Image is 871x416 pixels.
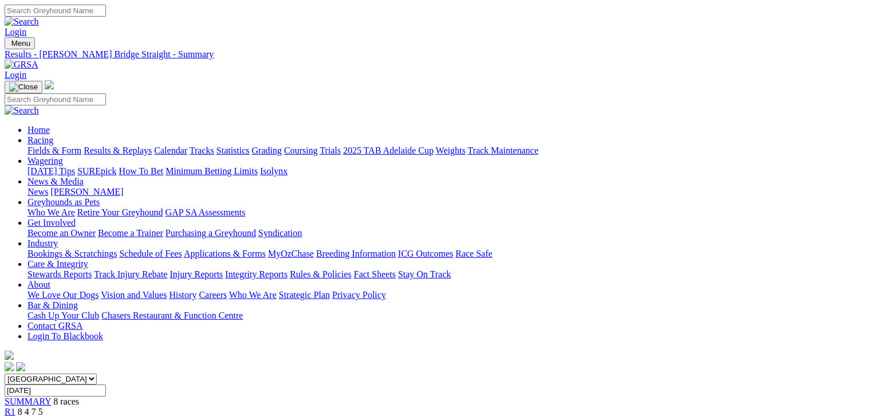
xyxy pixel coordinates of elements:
a: Cash Up Your Club [27,311,99,320]
a: GAP SA Assessments [165,207,246,217]
a: How To Bet [119,166,164,176]
img: Search [5,105,39,116]
a: ICG Outcomes [398,249,453,258]
a: SUREpick [77,166,116,176]
a: Contact GRSA [27,321,82,331]
input: Search [5,5,106,17]
a: Fact Sheets [354,269,396,279]
a: Schedule of Fees [119,249,182,258]
a: Syndication [258,228,302,238]
a: Greyhounds as Pets [27,197,100,207]
a: Coursing [284,146,318,155]
a: Isolynx [260,166,287,176]
a: Statistics [216,146,250,155]
a: History [169,290,196,300]
a: Integrity Reports [225,269,287,279]
div: Care & Integrity [27,269,866,280]
a: About [27,280,50,289]
a: News [27,187,48,197]
a: Care & Integrity [27,259,88,269]
div: Industry [27,249,866,259]
img: logo-grsa-white.png [45,80,54,89]
img: Search [5,17,39,27]
a: Bar & Dining [27,300,78,310]
a: Strategic Plan [279,290,330,300]
a: Track Injury Rebate [94,269,167,279]
a: Bookings & Scratchings [27,249,117,258]
a: Login [5,70,26,80]
a: Become an Owner [27,228,96,238]
a: Calendar [154,146,187,155]
div: News & Media [27,187,866,197]
a: Trials [320,146,341,155]
a: Retire Your Greyhound [77,207,163,217]
a: SUMMARY [5,397,51,406]
div: Wagering [27,166,866,176]
a: [PERSON_NAME] [50,187,123,197]
a: News & Media [27,176,84,186]
img: GRSA [5,60,38,70]
a: Home [27,125,50,135]
a: Get Involved [27,218,76,227]
a: Minimum Betting Limits [165,166,258,176]
a: Stay On Track [398,269,451,279]
input: Select date [5,384,106,397]
span: 8 races [53,397,79,406]
a: Grading [252,146,282,155]
a: Tracks [190,146,214,155]
a: Who We Are [229,290,277,300]
a: [DATE] Tips [27,166,75,176]
img: twitter.svg [16,362,25,371]
a: Results - [PERSON_NAME] Bridge Straight - Summary [5,49,866,60]
div: Greyhounds as Pets [27,207,866,218]
a: Applications & Forms [184,249,266,258]
a: 2025 TAB Adelaide Cup [343,146,433,155]
a: Results & Replays [84,146,152,155]
a: MyOzChase [268,249,314,258]
a: Weights [436,146,466,155]
div: Racing [27,146,866,156]
a: Industry [27,238,58,248]
a: Injury Reports [170,269,223,279]
div: Bar & Dining [27,311,866,321]
a: Fields & Form [27,146,81,155]
div: About [27,290,866,300]
button: Toggle navigation [5,37,35,49]
a: Who We Are [27,207,75,217]
span: Menu [11,39,30,48]
img: logo-grsa-white.png [5,351,14,360]
a: Login To Blackbook [27,331,103,341]
a: Purchasing a Greyhound [165,228,256,238]
a: Become a Trainer [98,228,163,238]
button: Toggle navigation [5,81,42,93]
a: Race Safe [455,249,492,258]
a: Careers [199,290,227,300]
a: Stewards Reports [27,269,92,279]
input: Search [5,93,106,105]
a: Login [5,27,26,37]
a: Chasers Restaurant & Function Centre [101,311,243,320]
a: Vision and Values [101,290,167,300]
a: We Love Our Dogs [27,290,98,300]
div: Get Involved [27,228,866,238]
a: Rules & Policies [290,269,352,279]
a: Breeding Information [316,249,396,258]
a: Privacy Policy [332,290,386,300]
img: facebook.svg [5,362,14,371]
img: Close [9,83,38,92]
a: Racing [27,135,53,145]
a: Wagering [27,156,63,166]
a: Track Maintenance [468,146,538,155]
